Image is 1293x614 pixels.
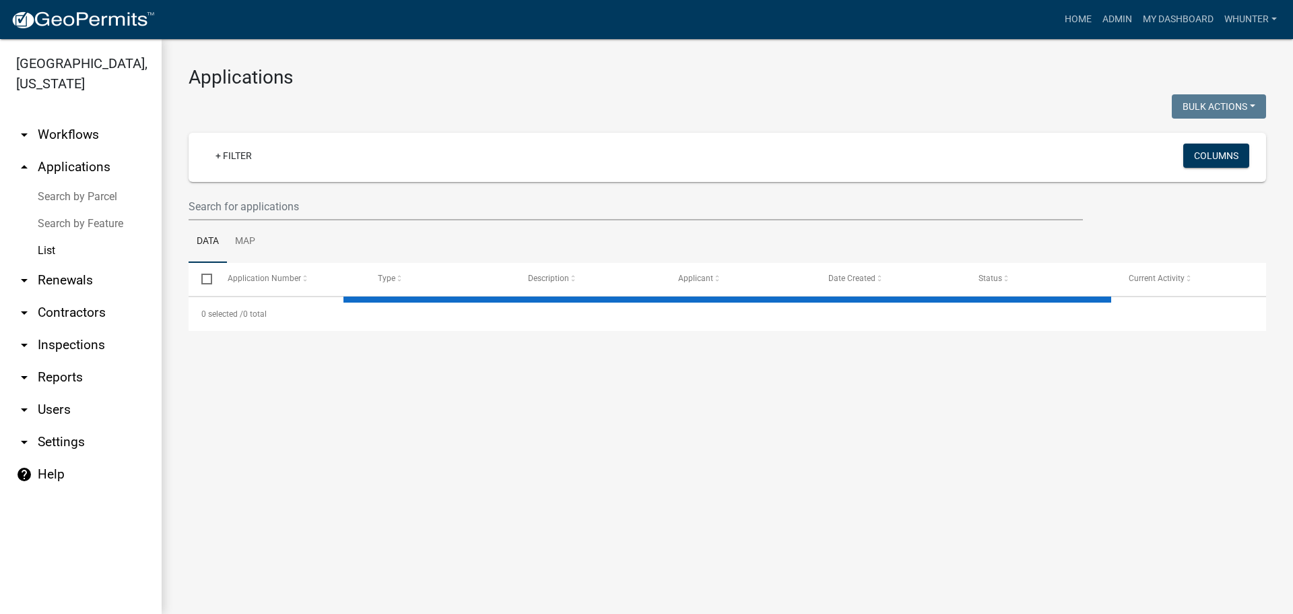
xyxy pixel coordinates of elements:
i: arrow_drop_down [16,272,32,288]
h3: Applications [189,66,1266,89]
datatable-header-cell: Current Activity [1116,263,1266,295]
i: arrow_drop_down [16,402,32,418]
a: My Dashboard [1137,7,1219,32]
datatable-header-cell: Description [515,263,665,295]
a: + Filter [205,144,263,168]
i: arrow_drop_up [16,159,32,175]
i: arrow_drop_down [16,305,32,321]
i: arrow_drop_down [16,369,32,386]
i: arrow_drop_down [16,337,32,353]
i: arrow_drop_down [16,434,32,450]
datatable-header-cell: Status [966,263,1116,295]
span: Date Created [828,274,875,283]
a: Home [1059,7,1097,32]
i: help [16,466,32,483]
datatable-header-cell: Applicant [665,263,816,295]
span: Type [378,274,395,283]
span: Description [528,274,569,283]
i: arrow_drop_down [16,127,32,143]
span: Applicant [678,274,713,283]
span: Application Number [228,274,301,283]
div: 0 total [189,297,1266,331]
datatable-header-cell: Date Created [816,263,966,295]
datatable-header-cell: Application Number [214,263,364,295]
button: Bulk Actions [1172,94,1266,119]
a: Admin [1097,7,1137,32]
a: Map [227,220,263,264]
a: whunter [1219,7,1282,32]
input: Search for applications [189,193,1083,220]
a: Data [189,220,227,264]
span: 0 selected / [201,309,243,319]
span: Status [979,274,1002,283]
button: Columns [1183,144,1249,168]
datatable-header-cell: Type [364,263,515,295]
datatable-header-cell: Select [189,263,214,295]
span: Current Activity [1129,274,1185,283]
